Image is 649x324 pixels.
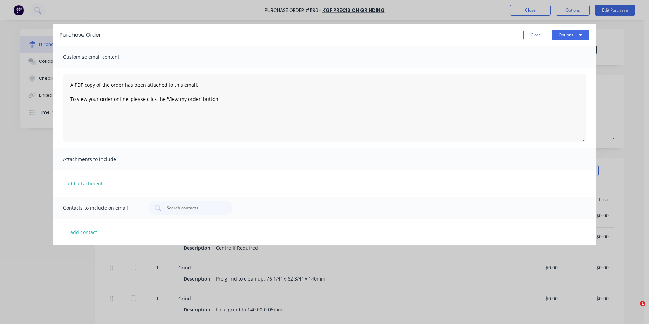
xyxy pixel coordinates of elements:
[60,31,101,39] div: Purchase Order
[166,204,222,211] input: Search contacts...
[626,301,642,317] iframe: Intercom live chat
[523,30,548,40] button: Close
[63,227,104,237] button: add contact
[63,74,586,142] textarea: A PDF copy of the order has been attached to this email. To view your order online, please click ...
[63,155,138,164] span: Attachments to include
[63,203,138,213] span: Contacts to include on email
[63,178,106,188] button: add attachment
[640,301,645,306] span: 1
[552,30,589,40] button: Options
[63,52,138,62] span: Customise email content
